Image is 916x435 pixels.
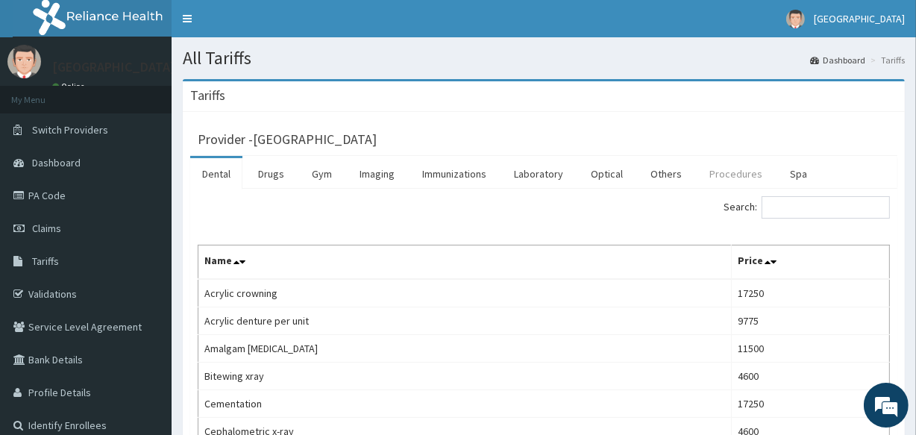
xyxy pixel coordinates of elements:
[198,133,377,146] h3: Provider - [GEOGRAPHIC_DATA]
[724,196,890,219] label: Search:
[814,12,905,25] span: [GEOGRAPHIC_DATA]
[32,254,59,268] span: Tariffs
[198,279,732,307] td: Acrylic crowning
[731,390,889,418] td: 17250
[300,158,344,190] a: Gym
[731,245,889,280] th: Price
[7,45,41,78] img: User Image
[348,158,407,190] a: Imaging
[502,158,575,190] a: Laboratory
[198,390,732,418] td: Cementation
[52,81,88,92] a: Online
[731,335,889,363] td: 11500
[32,156,81,169] span: Dashboard
[32,123,108,137] span: Switch Providers
[198,335,732,363] td: Amalgam [MEDICAL_DATA]
[786,10,805,28] img: User Image
[810,54,865,66] a: Dashboard
[183,48,905,68] h1: All Tariffs
[762,196,890,219] input: Search:
[52,60,175,74] p: [GEOGRAPHIC_DATA]
[198,245,732,280] th: Name
[778,158,819,190] a: Spa
[246,158,296,190] a: Drugs
[579,158,635,190] a: Optical
[190,158,242,190] a: Dental
[198,363,732,390] td: Bitewing xray
[198,307,732,335] td: Acrylic denture per unit
[697,158,774,190] a: Procedures
[410,158,498,190] a: Immunizations
[639,158,694,190] a: Others
[731,307,889,335] td: 9775
[867,54,905,66] li: Tariffs
[190,89,225,102] h3: Tariffs
[32,222,61,235] span: Claims
[731,279,889,307] td: 17250
[731,363,889,390] td: 4600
